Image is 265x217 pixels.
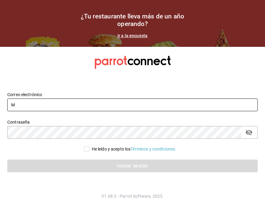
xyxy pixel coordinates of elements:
h1: ¿Tu restaurante lleva más de un año operando? [72,13,193,28]
p: V1.68.3 - Parrot Software, 2025. [7,193,258,199]
div: He leído y acepto los [92,146,177,152]
a: Ir a la encuesta [118,33,147,38]
label: Contraseña [7,120,258,124]
a: Términos y condiciones. [131,147,176,151]
label: Correo electrónico [7,92,258,96]
input: Ingresa tu correo electrónico [7,99,258,111]
button: passwordField [244,127,254,138]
